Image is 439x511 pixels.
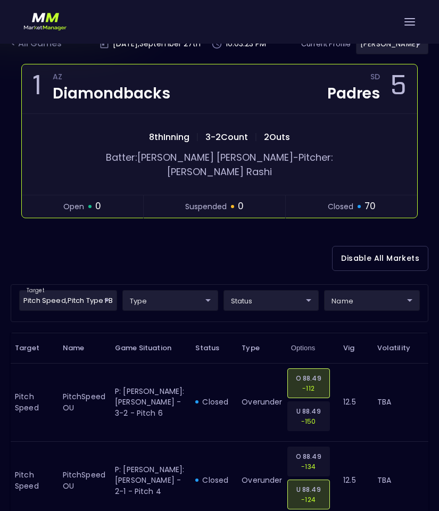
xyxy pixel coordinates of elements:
[111,363,191,441] td: P: [PERSON_NAME]: [PERSON_NAME] - 3-2 - Pitch 6
[294,383,323,393] p: -112
[293,151,299,164] span: -
[294,461,323,472] p: -134
[11,37,64,51] div: < All Games
[122,290,218,311] div: target
[261,131,293,143] span: 2 Outs
[287,333,339,363] th: Options
[332,246,428,271] button: Disable All Markets
[193,131,202,143] span: |
[365,200,376,213] span: 70
[339,363,372,441] td: 12.5
[327,84,380,103] div: Padres
[195,397,233,407] div: closed
[146,131,193,143] span: 8th Inning
[11,363,59,441] td: Pitch Speed
[237,363,286,441] td: overunder
[195,475,233,485] div: closed
[63,343,98,353] span: Name
[377,343,424,353] span: Volatility
[294,416,323,426] p: -150
[301,39,351,50] p: Current Profile
[251,131,261,143] span: |
[391,73,407,105] div: 5
[113,38,201,50] p: [DATE] , September 27 th
[95,200,101,213] span: 0
[63,201,84,212] span: open
[238,200,244,213] span: 0
[24,11,67,33] img: logo
[343,343,368,353] span: Vig
[373,363,428,441] td: TBA
[115,343,185,353] span: Game Situation
[202,131,251,143] span: 3 - 2 Count
[356,34,428,54] div: target
[53,74,170,83] div: AZ
[59,363,111,441] td: PitchSpeed OU
[294,451,323,461] p: O 88.49
[106,151,293,164] span: Batter: [PERSON_NAME] [PERSON_NAME]
[294,494,323,505] p: -124
[294,484,323,494] p: U 88.49
[223,290,319,311] div: target
[328,201,353,212] span: closed
[27,287,44,294] label: target
[294,373,323,383] p: O 88.49
[242,343,274,353] span: Type
[195,343,233,353] span: Status
[226,38,266,50] p: 10:03:23 PM
[324,290,420,311] div: target
[185,201,227,212] span: suspended
[294,406,323,416] p: U 88.49
[15,343,53,353] span: Target
[19,290,117,311] div: target
[370,74,380,83] div: SD
[53,84,170,103] div: Diamondbacks
[32,73,42,105] div: 1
